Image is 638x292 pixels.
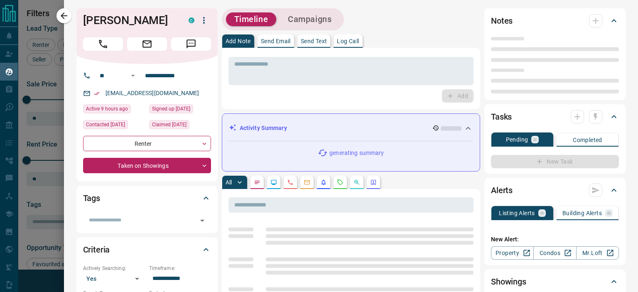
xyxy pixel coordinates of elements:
svg: Agent Actions [370,179,377,186]
div: Wed Aug 13 2025 [83,120,145,132]
h2: Notes [491,14,513,27]
span: Call [83,37,123,51]
p: generating summary [329,149,384,157]
div: Renter [83,136,211,151]
svg: Email Verified [94,91,100,96]
p: Add Note [226,38,251,44]
button: Open [128,71,138,81]
span: Active 9 hours ago [86,105,128,113]
div: Tags [83,188,211,208]
span: Contacted [DATE] [86,120,125,129]
p: Actively Searching: [83,265,145,272]
h2: Tasks [491,110,512,123]
span: Email [127,37,167,51]
span: Signed up [DATE] [152,105,190,113]
span: Message [171,37,211,51]
button: Open [196,215,208,226]
div: condos.ca [189,17,194,23]
div: Alerts [491,180,619,200]
button: Timeline [226,12,277,26]
svg: Notes [254,179,260,186]
button: Campaigns [280,12,340,26]
svg: Listing Alerts [320,179,327,186]
svg: Requests [337,179,344,186]
div: Tasks [491,107,619,127]
svg: Opportunities [353,179,360,186]
div: Sat Aug 16 2025 [83,104,145,116]
svg: Emails [304,179,310,186]
p: Pending [506,137,528,142]
p: Timeframe: [149,265,211,272]
a: [EMAIL_ADDRESS][DOMAIN_NAME] [106,90,199,96]
p: New Alert: [491,235,619,244]
div: Yes [83,272,145,285]
div: Taken on Showings [83,158,211,173]
span: Claimed [DATE] [152,120,186,129]
h1: [PERSON_NAME] [83,14,176,27]
a: Mr.Loft [576,246,619,260]
a: Property [491,246,534,260]
p: Log Call [337,38,359,44]
p: Listing Alerts [499,210,535,216]
div: Showings [491,272,619,292]
h2: Criteria [83,243,110,256]
p: Send Email [261,38,291,44]
p: All [226,179,232,185]
div: Notes [491,11,619,31]
div: Wed Feb 01 2017 [149,104,211,116]
a: Condos [533,246,576,260]
div: Criteria [83,240,211,260]
svg: Lead Browsing Activity [270,179,277,186]
div: Wed Aug 13 2025 [149,120,211,132]
h2: Alerts [491,184,513,197]
p: Building Alerts [562,210,602,216]
h2: Tags [83,191,100,205]
h2: Showings [491,275,526,288]
div: Activity Summary [229,120,473,136]
svg: Calls [287,179,294,186]
p: Send Text [301,38,327,44]
p: Activity Summary [240,124,287,133]
p: Completed [573,137,602,143]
